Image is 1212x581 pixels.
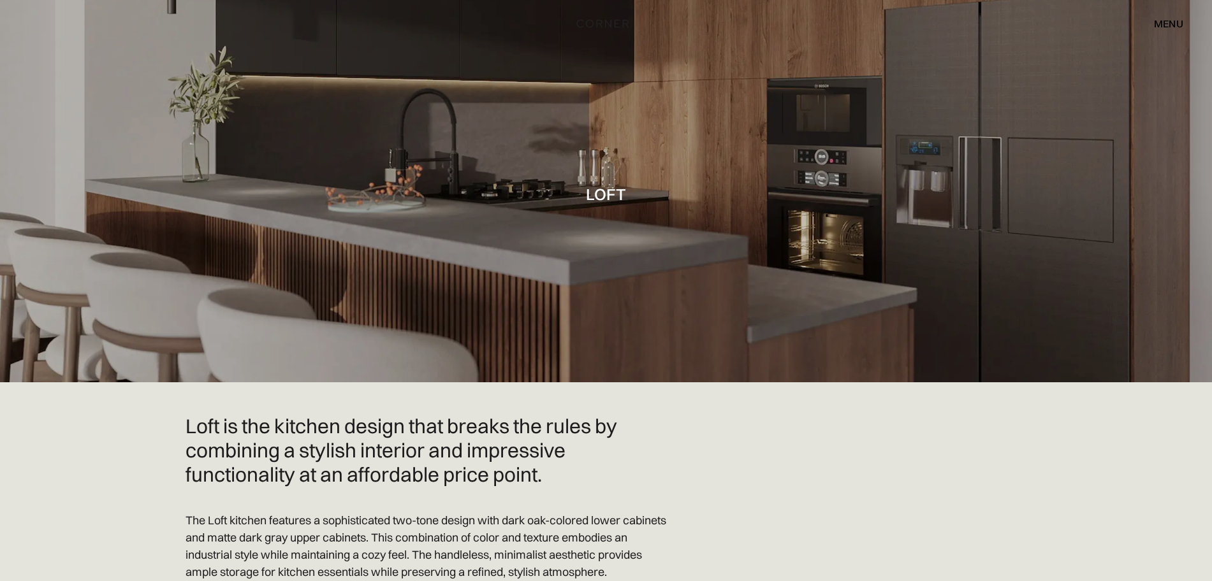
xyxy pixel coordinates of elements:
[186,512,670,580] p: The Loft kitchen features a sophisticated two-tone design with dark oak-colored lower cabinets an...
[1154,18,1183,29] div: menu
[562,15,650,32] a: home
[1141,13,1183,34] div: menu
[586,185,626,203] h1: Loft
[186,414,670,486] h2: Loft is the kitchen design that breaks the rules by combining a stylish interior and impressive f...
